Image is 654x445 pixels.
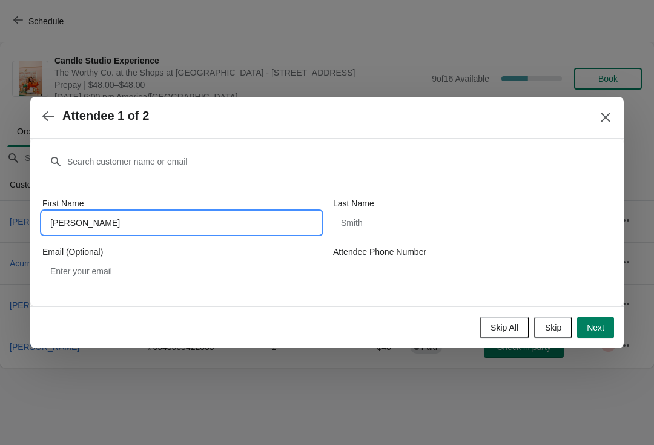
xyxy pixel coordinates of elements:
label: Last Name [333,197,374,209]
button: Close [595,107,616,128]
label: First Name [42,197,84,209]
input: John [42,212,321,234]
button: Skip [534,317,572,338]
button: Skip All [480,317,529,338]
label: Attendee Phone Number [333,246,426,258]
span: Skip [545,323,561,332]
input: Enter your email [42,260,321,282]
input: Smith [333,212,612,234]
h2: Attendee 1 of 2 [62,109,149,123]
button: Next [577,317,614,338]
span: Next [587,323,604,332]
span: Skip All [490,323,518,332]
input: Search customer name or email [67,151,612,173]
label: Email (Optional) [42,246,103,258]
